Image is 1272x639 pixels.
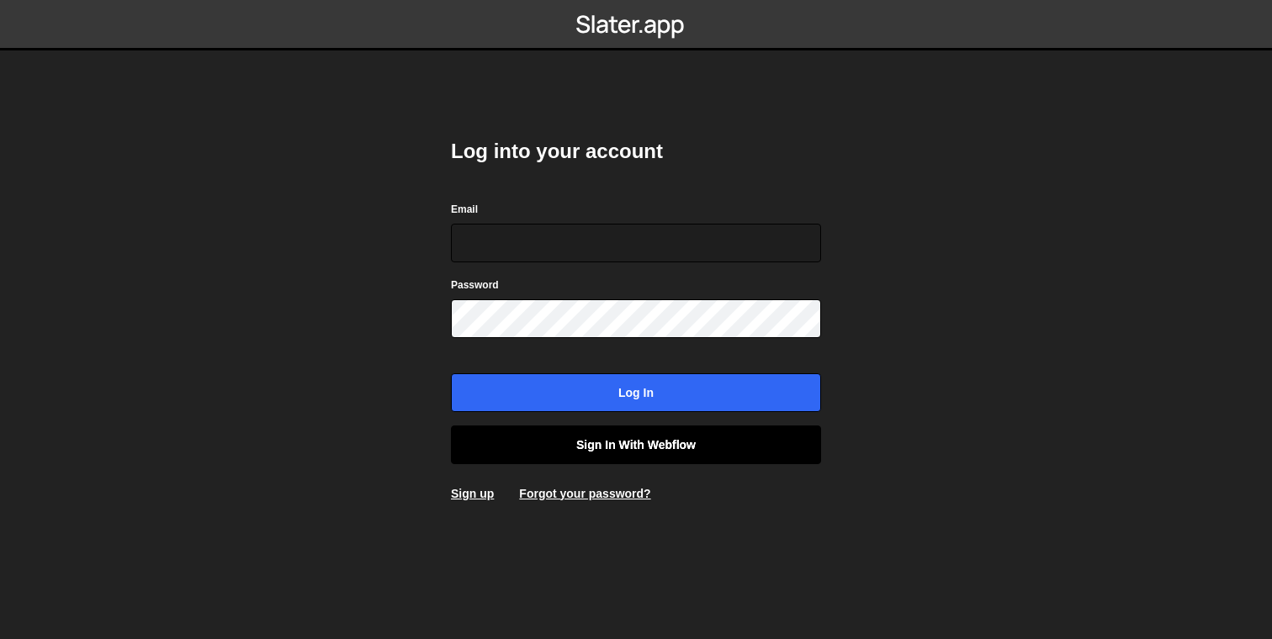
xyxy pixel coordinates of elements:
label: Email [451,201,478,218]
label: Password [451,277,499,293]
a: Sign up [451,487,494,500]
h2: Log into your account [451,138,821,165]
input: Log in [451,373,821,412]
a: Forgot your password? [519,487,650,500]
a: Sign in with Webflow [451,425,821,464]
